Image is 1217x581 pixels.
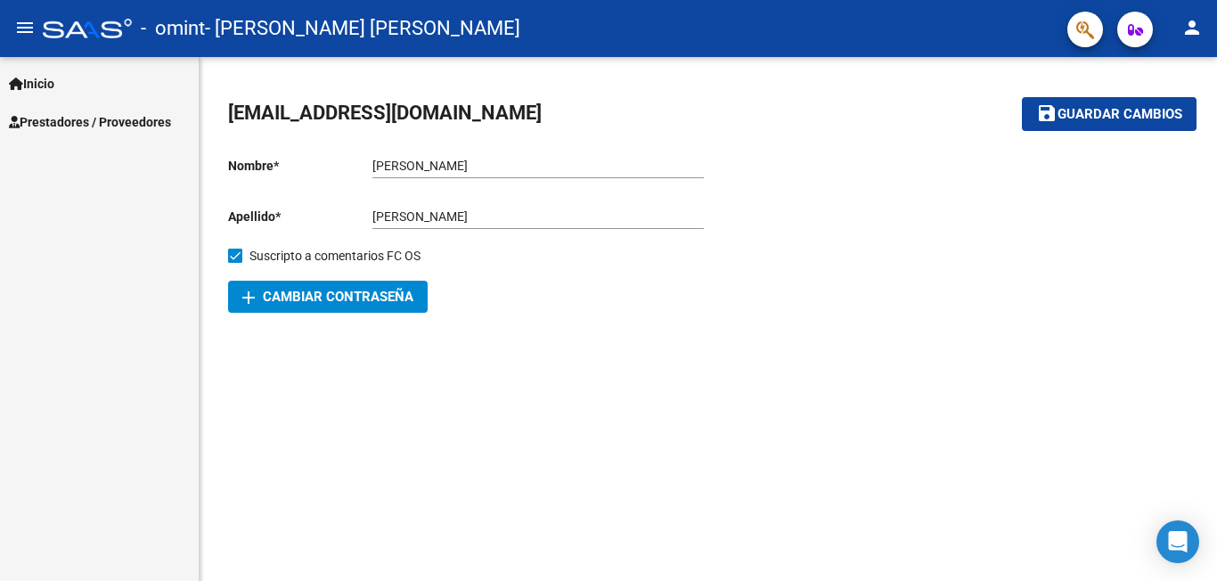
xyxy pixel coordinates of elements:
[9,74,54,94] span: Inicio
[228,281,428,313] button: Cambiar Contraseña
[242,289,413,305] span: Cambiar Contraseña
[1156,520,1199,563] div: Open Intercom Messenger
[1022,97,1197,130] button: Guardar cambios
[238,287,259,308] mat-icon: add
[141,9,205,48] span: - omint
[9,112,171,132] span: Prestadores / Proveedores
[228,102,542,124] span: [EMAIL_ADDRESS][DOMAIN_NAME]
[1036,102,1058,124] mat-icon: save
[249,245,421,266] span: Suscripto a comentarios FC OS
[205,9,520,48] span: - [PERSON_NAME] [PERSON_NAME]
[14,17,36,38] mat-icon: menu
[228,156,372,176] p: Nombre
[1181,17,1203,38] mat-icon: person
[1058,107,1182,123] span: Guardar cambios
[228,207,372,226] p: Apellido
